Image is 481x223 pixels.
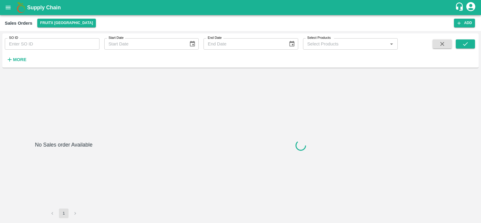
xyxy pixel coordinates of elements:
[305,40,386,48] input: Select Products
[15,2,27,14] img: logo
[35,141,92,209] h6: No Sales order Available
[204,38,283,50] input: End Date
[37,19,96,27] button: Select DC
[27,3,455,12] a: Supply Chain
[47,209,81,218] nav: pagination navigation
[187,38,198,50] button: Choose date
[9,36,18,40] label: SO ID
[5,19,32,27] div: Sales Orders
[5,54,28,65] button: More
[27,5,61,11] b: Supply Chain
[388,40,395,48] button: Open
[1,1,15,14] button: open drawer
[465,1,476,14] div: account of current user
[5,38,100,50] input: Enter SO ID
[286,38,298,50] button: Choose date
[59,209,69,218] button: page 1
[455,2,465,13] div: customer-support
[104,38,184,50] input: Start Date
[208,36,222,40] label: End Date
[454,19,475,27] button: Add
[109,36,124,40] label: Start Date
[13,57,26,62] strong: More
[307,36,331,40] label: Select Products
